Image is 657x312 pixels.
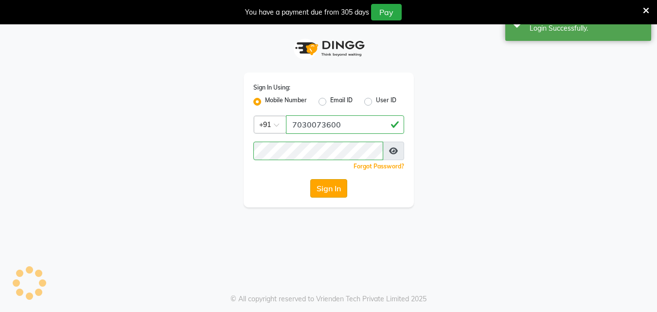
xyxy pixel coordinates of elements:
[245,7,369,18] div: You have a payment due from 305 days
[265,96,307,108] label: Mobile Number
[286,115,404,134] input: Username
[371,4,402,20] button: Pay
[253,83,290,92] label: Sign In Using:
[354,163,404,170] a: Forgot Password?
[330,96,353,108] label: Email ID
[290,34,368,63] img: logo1.svg
[376,96,396,108] label: User ID
[530,23,644,34] div: Login Successfully.
[310,179,347,198] button: Sign In
[253,142,383,160] input: Username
